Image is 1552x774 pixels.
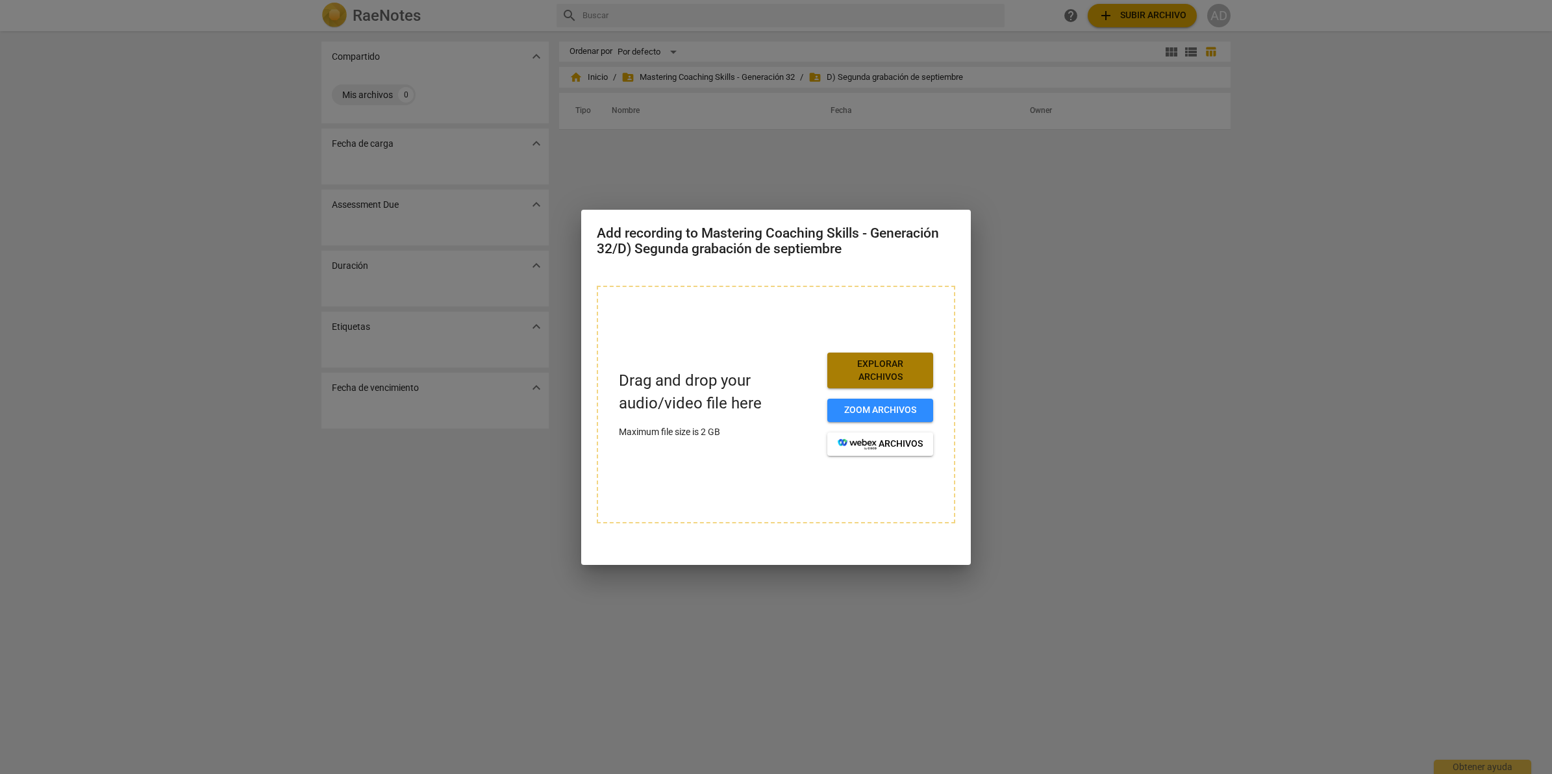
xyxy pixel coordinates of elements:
[827,399,933,422] button: Zoom archivos
[827,432,933,456] button: archivos
[838,404,923,417] span: Zoom archivos
[597,225,955,257] h2: Add recording to Mastering Coaching Skills - Generación 32/D) Segunda grabación de septiembre
[619,425,817,439] p: Maximum file size is 2 GB
[838,438,923,451] span: archivos
[827,353,933,388] button: Explorar archivos
[619,369,817,415] p: Drag and drop your audio/video file here
[838,358,923,383] span: Explorar archivos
